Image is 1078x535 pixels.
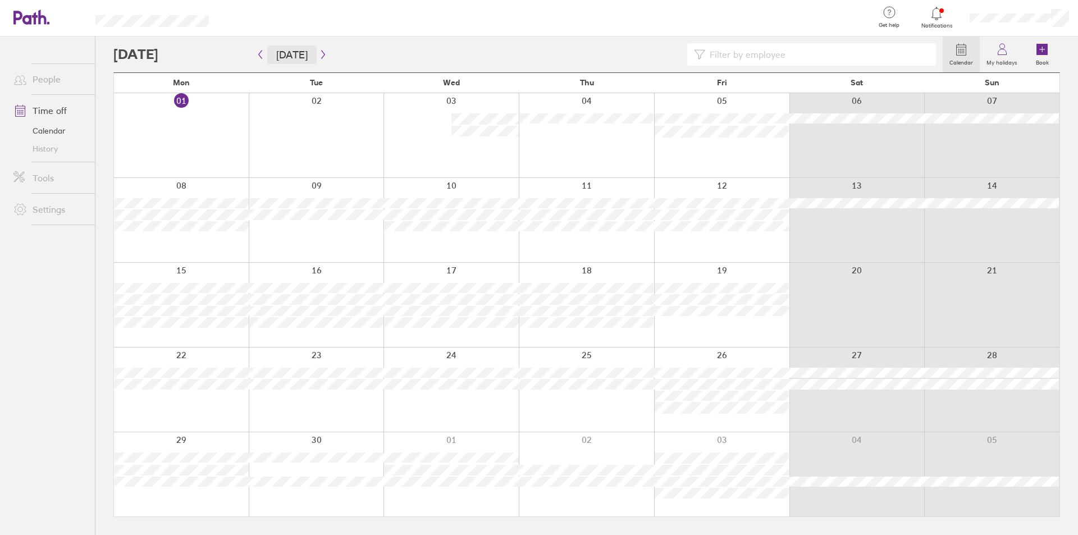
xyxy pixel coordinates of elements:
label: Calendar [943,56,980,66]
a: Tools [4,167,95,189]
span: Fri [717,78,727,87]
a: History [4,140,95,158]
a: My holidays [980,36,1024,72]
a: People [4,68,95,90]
span: Sun [985,78,999,87]
span: Mon [173,78,190,87]
a: Time off [4,99,95,122]
label: Book [1029,56,1056,66]
a: Notifications [919,6,955,29]
label: My holidays [980,56,1024,66]
span: Notifications [919,22,955,29]
span: Thu [580,78,594,87]
a: Settings [4,198,95,221]
span: Sat [851,78,863,87]
button: [DATE] [267,45,317,64]
input: Filter by employee [705,44,929,65]
span: Wed [443,78,460,87]
span: Tue [310,78,323,87]
a: Calendar [943,36,980,72]
a: Book [1024,36,1060,72]
a: Calendar [4,122,95,140]
span: Get help [871,22,907,29]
